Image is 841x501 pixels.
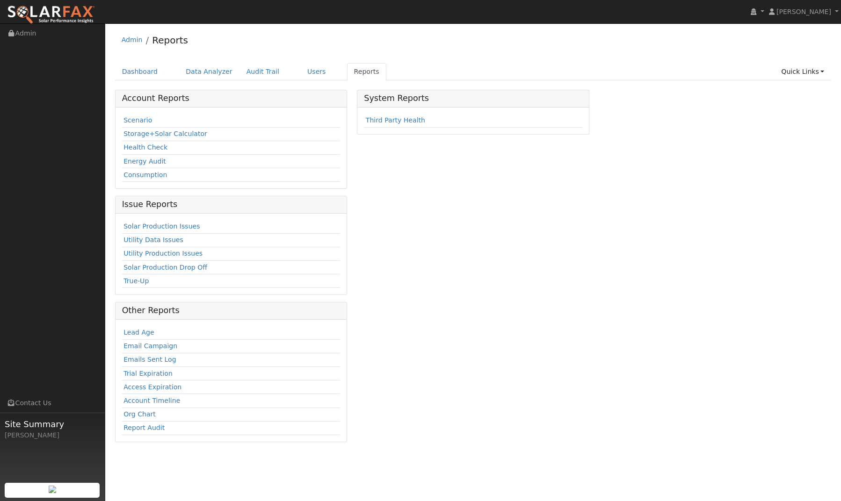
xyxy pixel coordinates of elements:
a: Utility Data Issues [123,236,183,243]
a: Third Party Health [366,116,425,124]
a: Admin [122,36,143,43]
a: Storage+Solar Calculator [123,130,207,137]
a: Health Check [123,143,167,151]
a: Solar Production Drop Off [123,264,207,271]
a: Solar Production Issues [123,222,200,230]
h5: Issue Reports [122,200,340,209]
a: Trial Expiration [123,370,173,377]
a: Org Chart [123,410,156,418]
a: Consumption [123,171,167,179]
a: Report Audit [123,424,165,431]
a: Access Expiration [123,383,181,391]
span: Site Summary [5,418,100,430]
a: Account Timeline [123,397,180,404]
h5: Other Reports [122,306,340,315]
h5: System Reports [364,93,582,103]
a: Email Campaign [123,342,177,350]
a: Data Analyzer [179,63,239,80]
a: Lead Age [123,329,154,336]
a: Emails Sent Log [123,356,176,363]
a: Audit Trail [239,63,286,80]
a: Energy Audit [123,157,166,165]
a: Scenario [123,116,152,124]
span: [PERSON_NAME] [776,8,831,15]
img: retrieve [49,486,56,493]
a: Reports [152,35,188,46]
h5: Account Reports [122,93,340,103]
div: [PERSON_NAME] [5,430,100,440]
a: Users [300,63,333,80]
a: Quick Links [774,63,831,80]
a: Utility Production Issues [123,250,203,257]
img: SolarFax [7,5,95,25]
a: Dashboard [115,63,165,80]
a: True-Up [123,277,149,285]
a: Reports [347,63,386,80]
